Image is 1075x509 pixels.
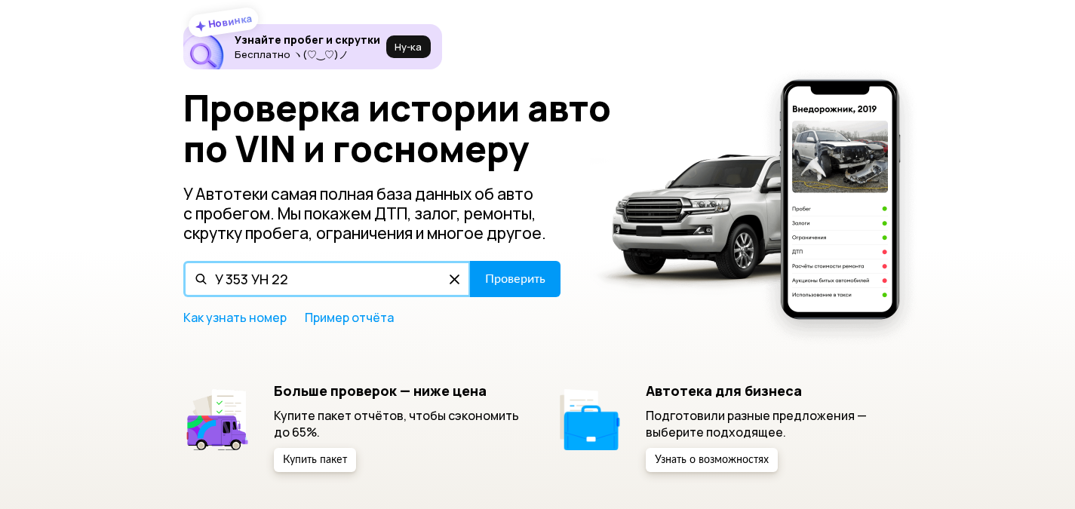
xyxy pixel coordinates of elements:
[655,455,769,465] span: Узнать о возможностях
[485,273,545,285] span: Проверить
[274,407,521,440] p: Купите пакет отчётов, чтобы сэкономить до 65%.
[283,455,347,465] span: Купить пакет
[183,184,562,243] p: У Автотеки самая полная база данных об авто с пробегом. Мы покажем ДТП, залог, ремонты, скрутку п...
[235,33,380,47] h6: Узнайте пробег и скрутки
[183,261,471,297] input: VIN, госномер, номер кузова
[274,382,521,399] h5: Больше проверок — ниже цена
[305,309,394,326] a: Пример отчёта
[646,448,778,472] button: Узнать о возможностях
[183,309,287,326] a: Как узнать номер
[646,382,892,399] h5: Автотека для бизнеса
[235,48,380,60] p: Бесплатно ヽ(♡‿♡)ノ
[470,261,561,297] button: Проверить
[207,11,253,31] strong: Новинка
[646,407,892,440] p: Подготовили разные предложения — выберите подходящее.
[274,448,356,472] button: Купить пакет
[183,87,634,169] h1: Проверка истории авто по VIN и госномеру
[395,41,422,53] span: Ну‑ка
